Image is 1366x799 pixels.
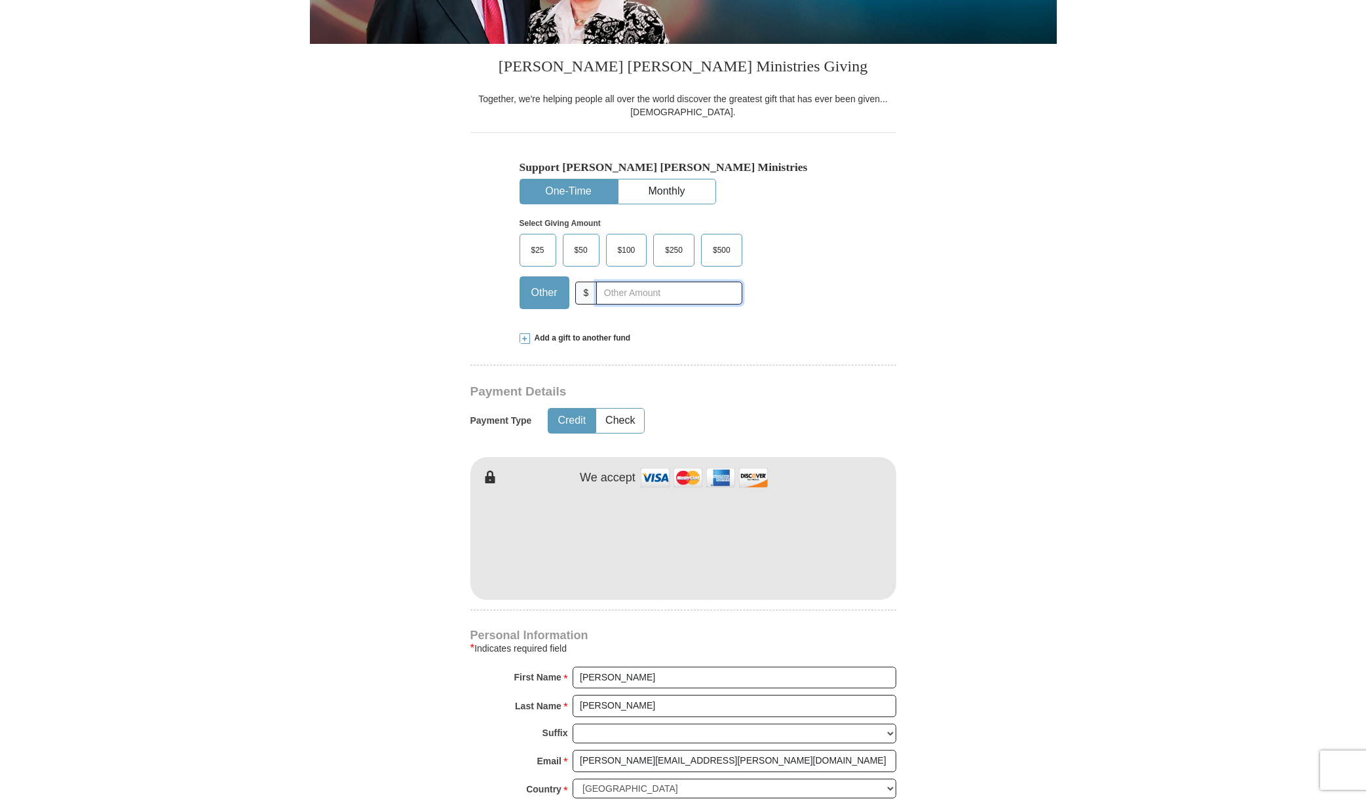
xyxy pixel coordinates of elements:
span: Add a gift to another fund [530,333,631,344]
span: $25 [525,240,551,260]
strong: Last Name [515,697,561,715]
span: $50 [568,240,594,260]
strong: Suffix [542,724,568,742]
h5: Payment Type [470,415,532,426]
h3: Payment Details [470,384,805,399]
button: Check [596,409,644,433]
h4: Personal Information [470,630,896,641]
strong: Country [526,780,561,798]
button: Credit [548,409,595,433]
span: $250 [658,240,689,260]
div: Indicates required field [470,641,896,656]
strong: Email [537,752,561,770]
h3: [PERSON_NAME] [PERSON_NAME] Ministries Giving [470,44,896,92]
span: $100 [611,240,642,260]
span: $500 [706,240,737,260]
strong: Select Giving Amount [520,219,601,228]
img: credit cards accepted [639,464,770,492]
h4: We accept [580,471,636,485]
span: Other [525,283,564,303]
input: Other Amount [596,282,742,305]
button: One-Time [520,179,617,204]
button: Monthly [618,179,715,204]
span: $ [575,282,598,305]
div: Together, we're helping people all over the world discover the greatest gift that has ever been g... [470,92,896,119]
h5: Support [PERSON_NAME] [PERSON_NAME] Ministries [520,160,847,174]
strong: First Name [514,668,561,686]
